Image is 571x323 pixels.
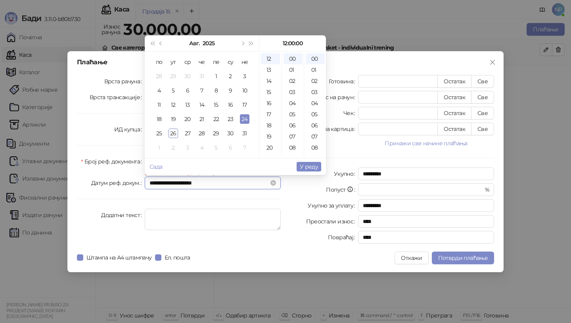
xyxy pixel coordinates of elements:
div: 17 [240,100,249,110]
td: 2025-08-08 [209,83,223,98]
button: Претходна година (Control + left) [148,35,157,51]
div: 16 [226,100,235,110]
div: 5 [169,86,178,95]
label: ИД купца [114,123,145,136]
td: 2025-08-30 [223,126,238,140]
div: 15 [261,87,280,98]
div: 15 [211,100,221,110]
label: Додатни текст [101,209,145,221]
td: 2025-08-14 [195,98,209,112]
td: 2025-07-31 [195,69,209,83]
div: 20 [261,142,280,153]
td: 2025-08-12 [166,98,180,112]
div: 30 [226,129,235,138]
div: 18 [154,114,164,124]
label: Број реф. документа [81,155,145,168]
label: Врста рачуна [104,75,145,88]
textarea: Додатни текст [145,209,281,230]
div: 28 [154,71,164,81]
td: 2025-08-22 [209,112,223,126]
button: Све [471,91,494,104]
label: Укупно за уплату [308,199,358,212]
span: Close [486,59,499,65]
div: 30 [183,71,192,81]
td: 2025-08-21 [195,112,209,126]
div: 07 [306,131,325,142]
div: 12 [169,100,178,110]
label: Платна картица [310,123,358,135]
td: 2025-08-31 [238,126,252,140]
div: 5 [211,143,221,152]
th: ут [166,55,180,69]
div: 3 [240,71,249,81]
button: У реду [297,162,321,171]
div: 17 [261,109,280,120]
button: Све [471,75,494,88]
div: 24 [240,114,249,124]
div: 3 [183,143,192,152]
div: 16 [261,98,280,109]
label: Врста трансакције [90,91,145,104]
button: Све [471,123,494,135]
td: 2025-08-20 [180,112,195,126]
td: 2025-09-01 [152,140,166,155]
div: 02 [306,75,325,87]
div: 09 [306,153,325,164]
label: Укупно [334,167,358,180]
td: 2025-08-06 [180,83,195,98]
div: 20 [183,114,192,124]
td: 2025-08-11 [152,98,166,112]
input: Датум реф. докум. [149,179,269,187]
td: 2025-08-24 [238,112,252,126]
button: Прикажи све начине плаћања [358,138,494,148]
button: Остатак [437,91,471,104]
td: 2025-08-28 [195,126,209,140]
div: 28 [197,129,207,138]
span: close-circle [270,180,276,186]
span: Штампа на А4 штампачу [83,253,155,262]
div: 29 [169,71,178,81]
td: 2025-09-02 [166,140,180,155]
div: 4 [197,143,207,152]
div: 13 [261,64,280,75]
div: Плаћање [77,59,494,65]
div: 6 [226,143,235,152]
div: 26 [169,129,178,138]
td: 2025-08-03 [238,69,252,83]
td: 2025-08-16 [223,98,238,112]
td: 2025-09-07 [238,140,252,155]
td: 2025-08-17 [238,98,252,112]
div: 08 [284,142,303,153]
td: 2025-08-09 [223,83,238,98]
div: 1 [154,143,164,152]
button: Све [471,107,494,119]
td: 2025-07-29 [166,69,180,83]
td: 2025-08-05 [166,83,180,98]
th: ср [180,55,195,69]
div: 1 [211,71,221,81]
td: 2025-08-19 [166,112,180,126]
td: 2025-08-01 [209,69,223,83]
div: 2 [169,143,178,152]
td: 2025-09-04 [195,140,209,155]
div: 14 [197,100,207,110]
td: 2025-08-13 [180,98,195,112]
td: 2025-08-23 [223,112,238,126]
td: 2025-08-10 [238,83,252,98]
div: 06 [306,120,325,131]
div: 7 [197,86,207,95]
td: 2025-08-29 [209,126,223,140]
div: 12 [261,53,280,64]
div: 7 [240,143,249,152]
div: 31 [240,129,249,138]
button: Изабери месец [189,35,199,51]
div: 9 [226,86,235,95]
div: 04 [284,98,303,109]
td: 2025-08-27 [180,126,195,140]
div: 10 [240,86,249,95]
div: 21 [197,114,207,124]
button: Изабери годину [203,35,215,51]
label: Попуст [326,183,358,196]
td: 2025-09-06 [223,140,238,155]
